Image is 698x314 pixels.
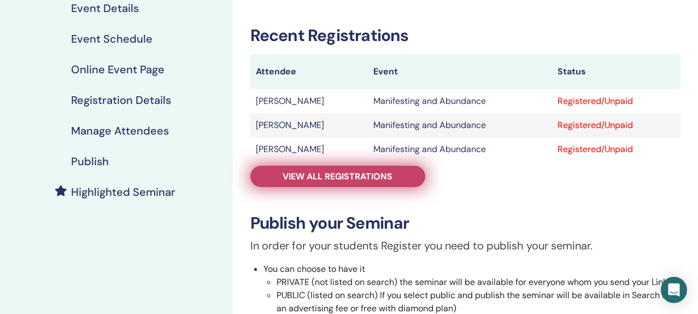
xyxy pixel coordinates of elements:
[250,89,368,113] td: [PERSON_NAME]
[368,137,552,161] td: Manifesting and Abundance
[250,166,425,187] a: View all registrations
[250,213,681,233] h3: Publish your Seminar
[558,95,675,108] div: Registered/Unpaid
[71,94,171,107] h4: Registration Details
[71,32,152,45] h4: Event Schedule
[250,113,368,137] td: [PERSON_NAME]
[283,171,392,182] span: View all registrations
[277,276,681,289] li: PRIVATE (not listed on search) the seminar will be available for everyone whom you send your Link.
[368,113,552,137] td: Manifesting and Abundance
[71,124,169,137] h4: Manage Attendees
[250,237,681,254] p: In order for your students Register you need to publish your seminar.
[558,119,675,132] div: Registered/Unpaid
[552,54,681,89] th: Status
[250,137,368,161] td: [PERSON_NAME]
[368,54,552,89] th: Event
[250,26,681,45] h3: Recent Registrations
[71,2,139,15] h4: Event Details
[558,143,675,156] div: Registered/Unpaid
[71,185,175,199] h4: Highlighted Seminar
[71,155,109,168] h4: Publish
[661,277,687,303] div: Open Intercom Messenger
[250,54,368,89] th: Attendee
[368,89,552,113] td: Manifesting and Abundance
[71,63,165,76] h4: Online Event Page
